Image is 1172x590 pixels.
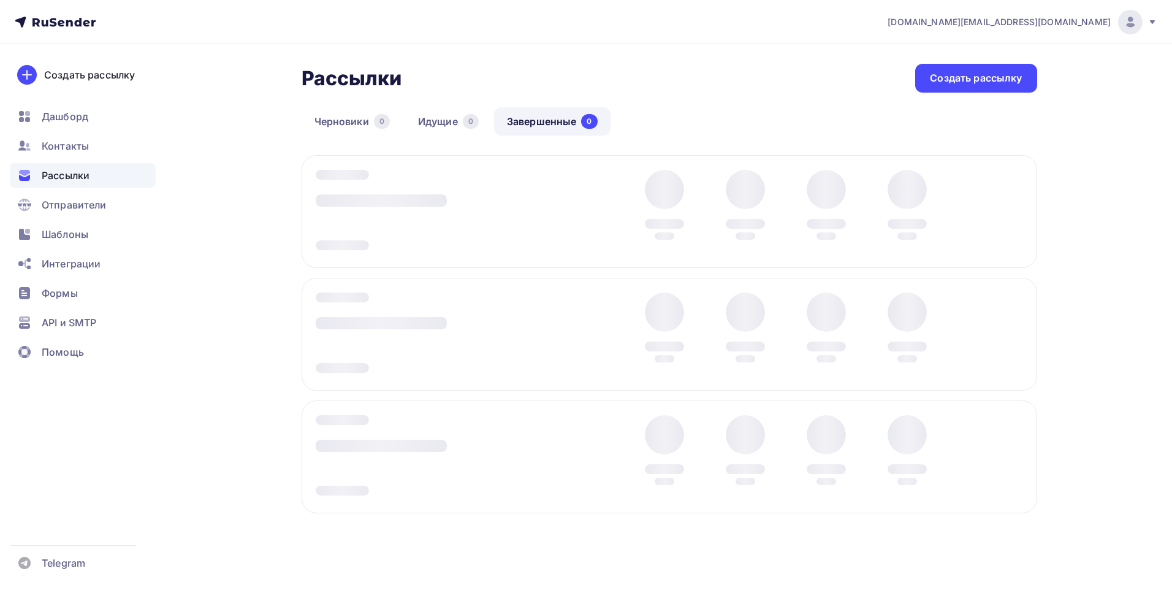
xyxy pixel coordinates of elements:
h2: Рассылки [302,66,402,91]
a: Контакты [10,134,156,158]
a: Дашборд [10,104,156,129]
span: Шаблоны [42,227,88,242]
span: Рассылки [42,168,89,183]
span: Формы [42,286,78,301]
span: Помощь [42,345,84,359]
span: Интеграции [42,256,101,271]
span: [DOMAIN_NAME][EMAIL_ADDRESS][DOMAIN_NAME] [888,16,1111,28]
span: Отправители [42,197,107,212]
a: Завершенные0 [494,107,611,136]
div: 0 [374,114,390,129]
a: Формы [10,281,156,305]
a: Отправители [10,193,156,217]
span: Контакты [42,139,89,153]
div: 0 [463,114,479,129]
span: Дашборд [42,109,88,124]
span: Telegram [42,556,85,570]
div: 0 [581,114,597,129]
span: API и SMTP [42,315,96,330]
div: Создать рассылку [44,67,135,82]
a: Идущие0 [405,107,492,136]
a: Черновики0 [302,107,403,136]
a: Рассылки [10,163,156,188]
a: Шаблоны [10,222,156,247]
a: [DOMAIN_NAME][EMAIL_ADDRESS][DOMAIN_NAME] [888,10,1157,34]
div: Создать рассылку [930,71,1022,85]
